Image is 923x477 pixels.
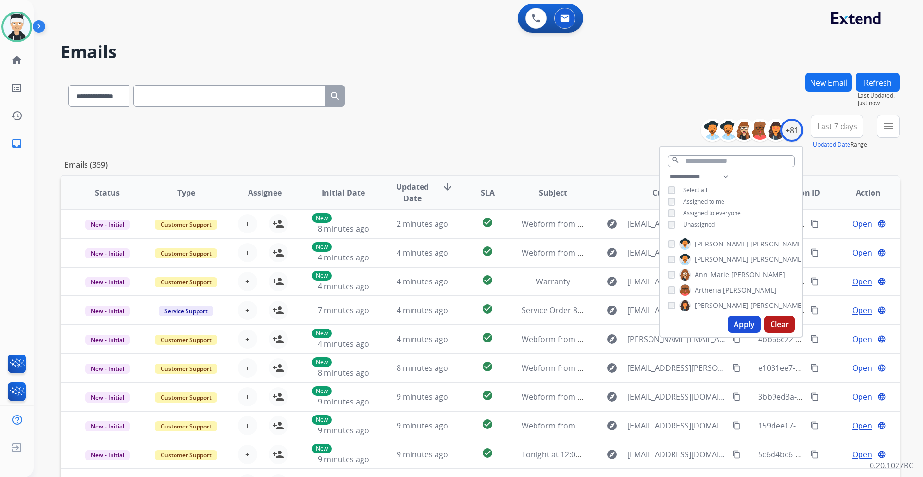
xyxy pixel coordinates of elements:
span: New - Initial [85,421,130,431]
mat-icon: language [877,450,886,459]
button: + [238,330,257,349]
mat-icon: person_add [273,305,284,316]
mat-icon: content_copy [811,335,819,343]
img: avatar [3,13,30,40]
span: Customer Support [155,277,217,287]
mat-icon: language [877,335,886,343]
span: [EMAIL_ADDRESS][DOMAIN_NAME] [627,420,726,431]
span: 4 minutes ago [397,247,448,258]
span: + [245,362,249,374]
mat-icon: language [877,277,886,286]
span: 8 minutes ago [397,363,448,373]
mat-icon: content_copy [732,392,741,401]
mat-icon: content_copy [811,364,819,372]
span: Customer Support [155,248,217,258]
span: + [245,305,249,316]
mat-icon: check_circle [482,390,493,401]
span: 9 minutes ago [397,420,448,431]
span: New - Initial [85,335,130,345]
button: Updated Date [813,141,850,148]
span: [EMAIL_ADDRESS][DOMAIN_NAME] [627,218,726,230]
mat-icon: explore [606,276,618,287]
span: Assignee [248,187,282,198]
span: New - Initial [85,392,130,403]
p: New [312,213,332,223]
div: +81 [780,119,803,142]
mat-icon: person_add [273,362,284,374]
p: New [312,357,332,367]
mat-icon: search [671,156,680,164]
span: Artheria [695,285,721,295]
span: Webform from [EMAIL_ADDRESS][DOMAIN_NAME] on [DATE] [522,247,739,258]
span: Customer Support [155,220,217,230]
mat-icon: language [877,248,886,257]
span: [EMAIL_ADDRESS][PERSON_NAME][DOMAIN_NAME] [627,362,726,374]
button: Last 7 days [811,115,863,138]
span: Tonight at 12:00 AM: Clout Ai is live [522,449,647,460]
span: [EMAIL_ADDRESS][DOMAIN_NAME] [627,449,726,460]
span: Assigned to me [683,197,724,206]
span: New - Initial [85,220,130,230]
span: Customer Support [155,392,217,403]
mat-icon: person_add [273,420,284,431]
span: 2 minutes ago [397,219,448,229]
span: Type [177,187,195,198]
mat-icon: content_copy [811,220,819,228]
span: Customer Support [155,335,217,345]
p: 0.20.1027RC [870,460,913,471]
span: [PERSON_NAME] [750,301,804,310]
span: Open [852,420,872,431]
mat-icon: check_circle [482,447,493,459]
span: + [245,333,249,345]
span: [PERSON_NAME] [695,255,748,264]
mat-icon: person_add [273,247,284,258]
span: 9 minutes ago [318,425,369,436]
button: + [238,416,257,435]
span: Last 7 days [817,124,857,128]
span: Open [852,305,872,316]
span: Warranty [536,276,570,287]
mat-icon: check_circle [482,217,493,228]
span: Open [852,276,872,287]
span: Last Updated: [858,92,900,99]
mat-icon: inbox [11,138,23,149]
mat-icon: language [877,220,886,228]
mat-icon: check_circle [482,332,493,343]
span: [PERSON_NAME][EMAIL_ADDRESS][PERSON_NAME][DOMAIN_NAME] [627,333,726,345]
span: Range [813,140,867,148]
button: + [238,214,257,233]
span: Webform from [PERSON_NAME][EMAIL_ADDRESS][PERSON_NAME][DOMAIN_NAME] on [DATE] [522,334,859,344]
mat-icon: content_copy [811,277,819,286]
mat-icon: search [329,90,341,102]
mat-icon: content_copy [811,248,819,257]
button: + [238,272,257,291]
mat-icon: person_add [273,391,284,403]
button: New Email [805,73,852,92]
button: + [238,243,257,262]
span: 9 minutes ago [397,449,448,460]
mat-icon: content_copy [732,421,741,430]
h2: Emails [61,42,900,61]
span: + [245,247,249,258]
mat-icon: check_circle [482,274,493,286]
mat-icon: check_circle [482,361,493,372]
span: + [245,218,249,230]
mat-icon: check_circle [482,418,493,430]
span: Customer [652,187,690,198]
span: 7 minutes ago [318,305,369,316]
mat-icon: person_add [273,218,284,230]
span: Subject [539,187,567,198]
span: Just now [858,99,900,107]
span: Open [852,391,872,403]
span: 8 minutes ago [318,223,369,234]
span: New - Initial [85,306,130,316]
th: Action [821,176,900,209]
mat-icon: home [11,54,23,66]
p: New [312,242,332,252]
mat-icon: explore [606,305,618,316]
span: New - Initial [85,277,130,287]
mat-icon: person_add [273,276,284,287]
span: [PERSON_NAME] [750,239,804,249]
mat-icon: list_alt [11,82,23,94]
span: Initial Date [322,187,365,198]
